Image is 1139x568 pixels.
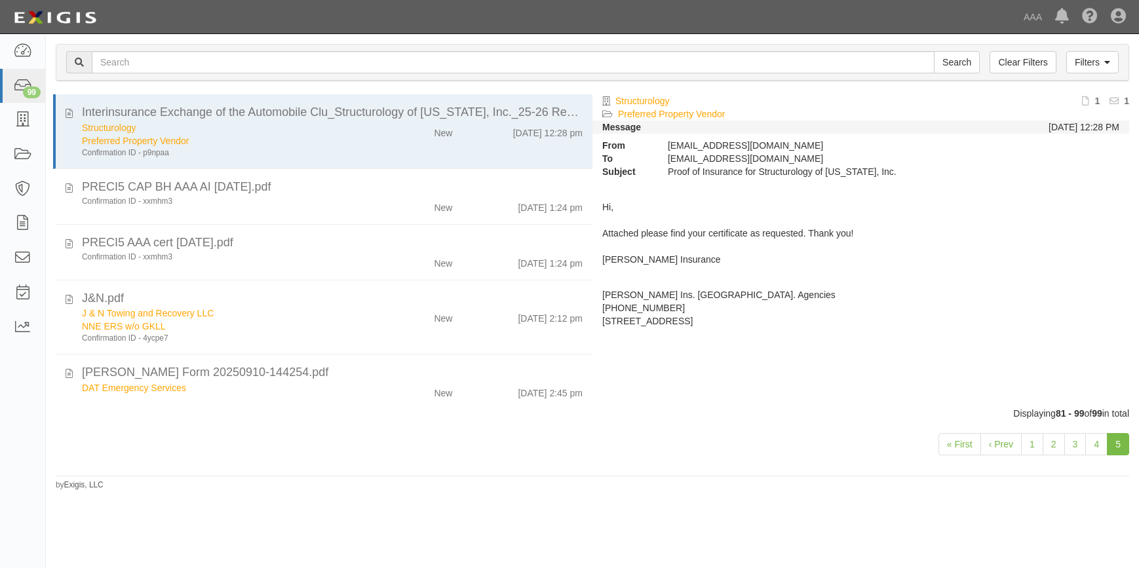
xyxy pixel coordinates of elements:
[82,381,366,394] div: DAT Emergency Services
[82,104,583,121] div: Interinsurance Exchange of the Automobile Clu_Structurology of Arizona, Inc._25-26 Renewal_9-10-2...
[82,121,366,134] div: Structurology
[934,51,980,73] input: Search
[82,364,583,381] div: ACORD Form 20250910-144254.pdf
[82,320,366,333] div: NNE ERS w/o GKLL
[518,196,583,214] div: [DATE] 1:24 pm
[990,51,1056,73] a: Clear Filters
[1017,4,1049,30] a: AAA
[1124,96,1129,106] b: 1
[56,480,104,491] small: by
[1085,433,1108,455] a: 4
[82,290,583,307] div: J&N.pdf
[602,122,641,132] strong: Message
[1094,96,1100,106] b: 1
[46,407,1139,420] div: Displaying of in total
[434,196,452,214] div: New
[1049,121,1119,134] div: [DATE] 12:28 PM
[518,252,583,270] div: [DATE] 1:24 pm
[518,307,583,325] div: [DATE] 2:12 pm
[592,139,658,152] strong: From
[980,433,1022,455] a: ‹ Prev
[615,96,669,106] a: Structurology
[82,252,366,263] div: Confirmation ID - xxmhm3
[434,381,452,400] div: New
[10,6,100,29] img: logo-5460c22ac91f19d4615b14bd174203de0afe785f0fc80cf4dbbc73dc1793850b.png
[658,139,985,152] div: [EMAIL_ADDRESS][DOMAIN_NAME]
[1082,9,1098,25] i: Help Center - Complianz
[658,165,985,178] div: Proof of Insurance for Structurology of Arizona, Inc.
[592,165,658,178] strong: Subject
[434,252,452,270] div: New
[82,235,583,252] div: PRECI5 AAA cert 9.10.25.pdf
[82,136,189,146] a: Preferred Property Vendor
[1092,408,1102,419] b: 99
[513,121,583,140] div: [DATE] 12:28 pm
[82,307,366,320] div: J & N Towing and Recovery LLC
[434,121,452,140] div: New
[602,288,1119,341] p: [PERSON_NAME] Ins. [GEOGRAPHIC_DATA]. Agencies [PHONE_NUMBER] [STREET_ADDRESS] [GEOGRAPHIC_DATA],...
[82,321,166,331] a: NNE ERS w/o GKLL
[618,109,725,119] a: Preferred Property Vendor
[518,381,583,400] div: [DATE] 2:45 pm
[82,134,366,147] div: Preferred Property Vendor
[592,152,658,165] strong: To
[1107,433,1129,455] a: 5
[1021,433,1043,455] a: 1
[658,152,985,165] div: agreement-rcjk7c@ace.complianz.com
[64,480,104,489] a: Exigis, LLC
[1066,51,1119,73] a: Filters
[592,178,1129,326] div: Hi, Attached please find your certificate as requested. Thank you! [PERSON_NAME] Insurance
[1064,433,1087,455] a: 3
[938,433,981,455] a: « First
[1043,433,1065,455] a: 2
[82,147,366,159] div: Confirmation ID - p9npaa
[82,123,136,133] a: Structurology
[82,196,366,207] div: Confirmation ID - xxmhm3
[82,333,366,344] div: Confirmation ID - 4ycpe7
[82,179,583,196] div: PRECI5 CAP BH AAA AI 6.30.25.pdf
[92,51,935,73] input: Search
[82,308,214,318] a: J & N Towing and Recovery LLC
[23,86,41,98] div: 99
[1056,408,1085,419] b: 81 - 99
[434,307,452,325] div: New
[82,383,186,393] a: DAT Emergency Services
